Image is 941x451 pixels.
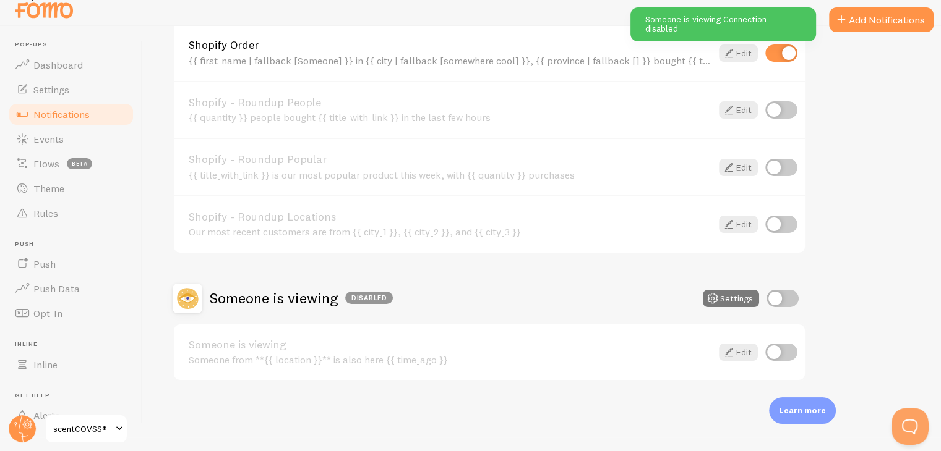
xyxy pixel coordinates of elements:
[189,55,711,66] div: {{ first_name | fallback [Someone] }} in {{ city | fallback [somewhere cool] }}, {{ province | fa...
[15,392,135,400] span: Get Help
[7,301,135,326] a: Opt-In
[189,112,711,123] div: {{ quantity }} people bought {{ title_with_link }} in the last few hours
[7,102,135,127] a: Notifications
[779,405,826,416] p: Learn more
[719,344,758,361] a: Edit
[769,397,836,424] div: Learn more
[33,158,59,170] span: Flows
[33,182,64,195] span: Theme
[189,169,711,180] div: {{ title_with_link }} is our most popular product this week, with {{ quantity }} purchases
[33,133,64,145] span: Events
[189,211,711,222] a: Shopify - Roundup Locations
[33,409,60,421] span: Alerts
[33,358,58,371] span: Inline
[33,83,69,96] span: Settings
[829,7,934,32] button: Add Notifications
[719,159,758,176] a: Edit
[7,201,135,225] a: Rules
[189,40,711,51] a: Shopify Order
[189,97,711,108] a: Shopify - Roundup People
[33,207,58,219] span: Rules
[15,240,135,248] span: Push
[15,340,135,348] span: Inline
[189,354,711,365] div: Someone from **{{ location }}** is also here {{ time_ago }}
[7,127,135,151] a: Events
[189,154,711,165] a: Shopify - Roundup Popular
[7,151,135,176] a: Flows beta
[15,41,135,49] span: Pop-ups
[345,292,393,304] div: Disabled
[719,101,758,119] a: Edit
[7,53,135,77] a: Dashboard
[45,414,128,444] a: scentCOVSS®
[719,216,758,233] a: Edit
[33,282,80,295] span: Push Data
[33,307,62,319] span: Opt-In
[53,421,112,436] span: scentCOVSS®
[210,289,393,308] h2: Someone is viewing
[703,290,759,307] button: Settings
[33,258,56,270] span: Push
[719,44,758,62] a: Edit
[189,226,711,237] div: Our most recent customers are from {{ city_1 }}, {{ city_2 }}, and {{ city_3 }}
[33,108,90,120] span: Notifications
[173,284,202,313] img: Someone is viewing
[892,408,929,445] iframe: Help Scout Beacon - Open
[630,7,816,41] div: Someone is viewing Connection disabled
[33,59,83,71] span: Dashboard
[7,403,135,428] a: Alerts
[7,251,135,276] a: Push
[7,276,135,301] a: Push Data
[189,339,711,350] a: Someone is viewing
[7,352,135,377] a: Inline
[67,158,92,169] span: beta
[7,176,135,201] a: Theme
[7,77,135,102] a: Settings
